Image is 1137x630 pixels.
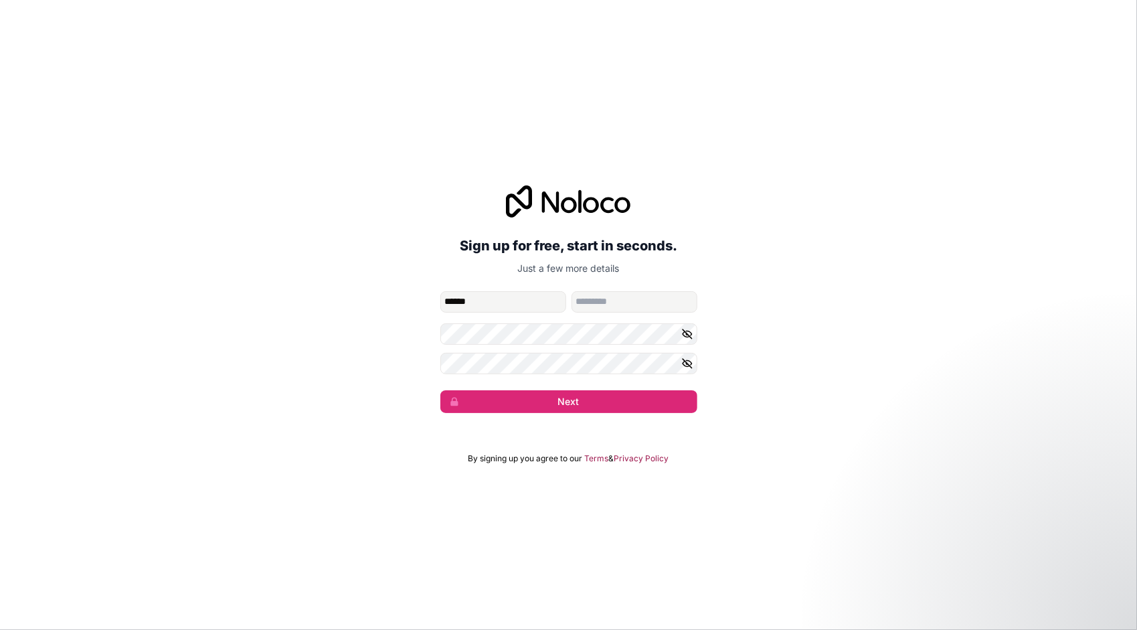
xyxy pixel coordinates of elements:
button: Next [440,390,697,413]
a: Terms [585,453,609,464]
a: Privacy Policy [614,453,669,464]
input: family-name [572,291,697,313]
iframe: Intercom notifications message [869,530,1137,623]
input: Password [440,323,697,345]
input: given-name [440,291,566,313]
input: Confirm password [440,353,697,374]
h2: Sign up for free, start in seconds. [440,234,697,258]
span: By signing up you agree to our [468,453,583,464]
span: & [609,453,614,464]
p: Just a few more details [440,262,697,275]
